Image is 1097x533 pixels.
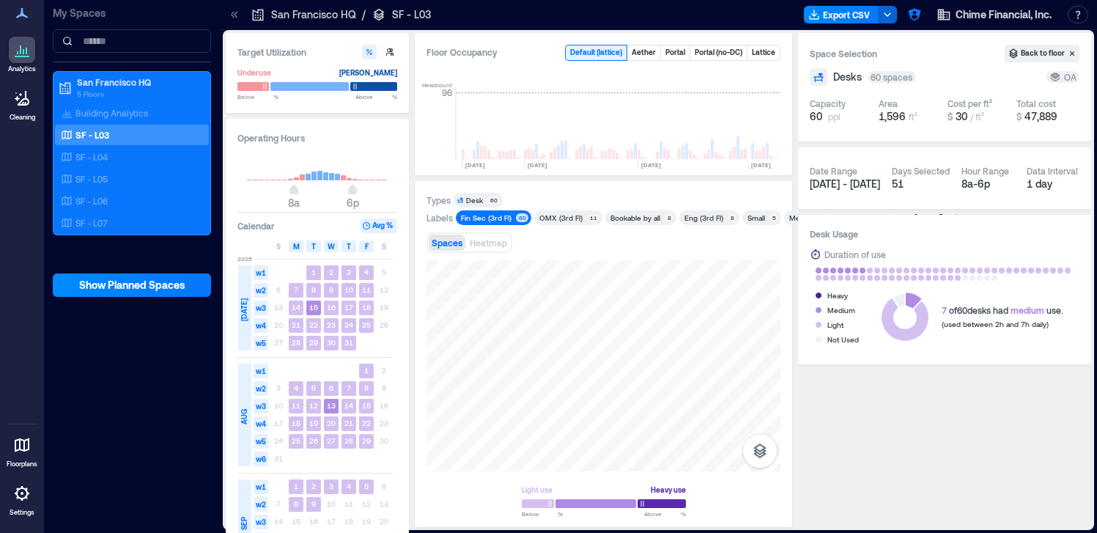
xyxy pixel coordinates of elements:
[362,303,371,312] text: 18
[8,65,36,73] p: Analytics
[1027,177,1080,191] div: 1 day
[254,301,268,315] span: w3
[810,165,857,177] div: Date Range
[362,285,371,294] text: 11
[276,240,281,252] span: S
[355,92,397,101] span: Above %
[948,98,992,109] div: Cost per ft²
[344,285,353,294] text: 10
[827,332,859,347] div: Not Used
[362,7,366,22] p: /
[7,460,37,468] p: Floorplans
[824,247,886,262] div: Duration of use
[587,213,599,222] div: 11
[254,515,268,529] span: w3
[294,383,298,392] text: 4
[344,338,353,347] text: 31
[254,399,268,413] span: w3
[271,7,356,22] p: San Francisco HQ
[292,320,300,329] text: 21
[361,218,397,233] button: Avg %
[309,401,318,410] text: 12
[237,65,271,80] div: Underuse
[75,217,108,229] p: SF - L07
[311,482,316,490] text: 2
[828,111,841,122] span: ppl
[344,303,353,312] text: 17
[238,409,250,424] span: AUG
[970,111,984,122] span: / ft²
[254,497,268,512] span: w2
[344,436,353,445] text: 28
[516,213,528,222] div: 60
[4,32,40,78] a: Analytics
[294,482,298,490] text: 1
[879,110,906,122] span: 1,596
[254,434,268,449] span: w5
[53,273,211,297] button: Show Planned Spaces
[365,240,369,252] span: F
[1016,98,1056,109] div: Total cost
[75,107,148,119] p: Building Analytics
[961,177,1015,191] div: 8a - 6p
[237,131,397,145] h3: Operating Hours
[432,238,462,248] span: Spaces
[362,436,371,445] text: 29
[522,482,553,497] div: Light use
[254,364,268,378] span: w1
[293,240,300,252] span: M
[364,482,369,490] text: 5
[665,213,673,222] div: 8
[610,213,660,223] div: Bookable by all
[237,45,397,59] h3: Target Utilization
[309,320,318,329] text: 22
[827,317,843,332] div: Light
[1024,110,1057,122] span: 47,889
[311,240,316,252] span: T
[311,383,316,392] text: 5
[1049,71,1076,83] div: OA
[344,320,353,329] text: 24
[254,336,268,350] span: w5
[10,508,34,517] p: Settings
[347,383,351,392] text: 7
[347,240,351,252] span: T
[238,298,250,321] span: [DATE]
[364,366,369,375] text: 1
[10,113,35,122] p: Cleaning
[4,81,40,126] a: Cleaning
[294,499,298,508] text: 8
[1005,45,1079,62] button: Back to floor
[467,235,510,251] button: Heatmap
[382,240,386,252] span: S
[747,213,765,223] div: Small
[651,482,686,497] div: Heavy use
[327,401,336,410] text: 13
[1016,111,1022,122] span: $
[237,254,252,263] span: 2025
[329,268,333,276] text: 2
[79,278,185,293] span: Show Planned Spaces
[329,285,333,294] text: 9
[1027,165,1078,177] div: Data Interval
[4,476,40,521] a: Settings
[528,161,547,169] text: [DATE]
[254,265,268,280] span: w1
[292,338,300,347] text: 28
[747,45,780,60] button: Lattice
[328,240,335,252] span: W
[329,383,333,392] text: 6
[426,212,453,224] div: Labels
[426,194,451,206] div: Types
[909,111,917,122] span: ft²
[254,479,268,494] span: w1
[641,161,661,169] text: [DATE]
[288,196,300,209] span: 8a
[487,196,500,205] div: 60
[311,268,316,276] text: 1
[347,268,351,276] text: 3
[942,320,1049,328] span: (used between 2h and 7h daily)
[465,161,485,169] text: [DATE]
[309,338,318,347] text: 29
[684,213,723,223] div: Eng (3rd Fl)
